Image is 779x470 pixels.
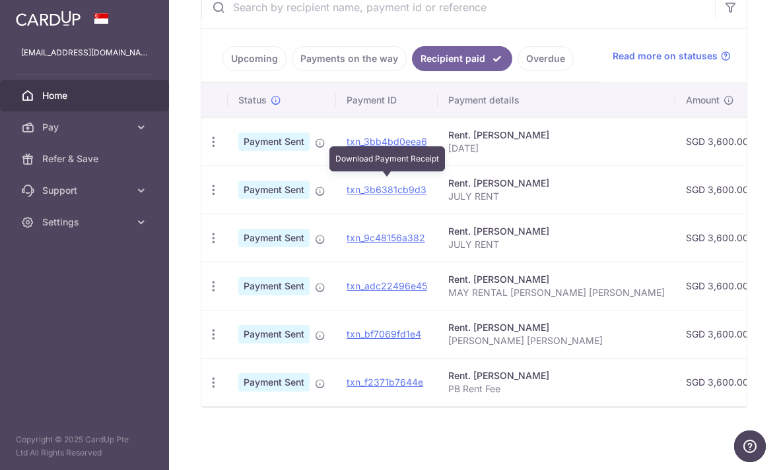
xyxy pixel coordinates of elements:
[448,369,665,382] div: Rent. [PERSON_NAME]
[238,229,310,247] span: Payment Sent
[675,117,759,165] td: SGD 3,600.00
[238,132,310,151] span: Payment Sent
[448,286,665,299] p: MAY RENTAL [PERSON_NAME] [PERSON_NAME]
[238,325,310,343] span: Payment Sent
[42,184,129,197] span: Support
[238,94,267,107] span: Status
[613,49,718,63] span: Read more on statuses
[448,225,665,238] div: Rent. [PERSON_NAME]
[613,49,731,63] a: Read more on statuses
[347,136,427,147] a: txn_3bb4bd0eea6
[238,373,310,392] span: Payment Sent
[42,121,129,134] span: Pay
[448,273,665,286] div: Rent. [PERSON_NAME]
[448,321,665,334] div: Rent. [PERSON_NAME]
[292,46,407,71] a: Payments on the way
[675,358,759,406] td: SGD 3,600.00
[675,214,759,262] td: SGD 3,600.00
[448,382,665,396] p: PB Rent Fee
[448,190,665,203] p: JULY RENT
[347,184,426,195] a: txn_3b6381cb9d3
[238,277,310,295] span: Payment Sent
[347,328,421,339] a: txn_bf7069fd1e4
[238,181,310,199] span: Payment Sent
[448,142,665,155] p: [DATE]
[686,94,720,107] span: Amount
[448,334,665,347] p: [PERSON_NAME] [PERSON_NAME]
[222,46,287,71] a: Upcoming
[42,216,129,229] span: Settings
[21,46,148,59] p: [EMAIL_ADDRESS][DOMAIN_NAME]
[518,46,574,71] a: Overdue
[347,376,423,388] a: txn_f2371b7644e
[42,152,129,165] span: Refer & Save
[675,165,759,214] td: SGD 3,600.00
[448,177,665,190] div: Rent. [PERSON_NAME]
[347,232,425,243] a: txn_9c48156a382
[347,280,427,291] a: txn_adc22496e45
[329,146,445,171] div: Download Payment Receipt
[734,430,766,463] iframe: Opens a widget where you can find more information
[438,83,675,117] th: Payment details
[412,46,512,71] a: Recipient paid
[448,238,665,251] p: JULY RENT
[16,11,81,26] img: CardUp
[675,262,759,310] td: SGD 3,600.00
[675,310,759,358] td: SGD 3,600.00
[42,89,129,102] span: Home
[448,129,665,142] div: Rent. [PERSON_NAME]
[336,83,438,117] th: Payment ID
